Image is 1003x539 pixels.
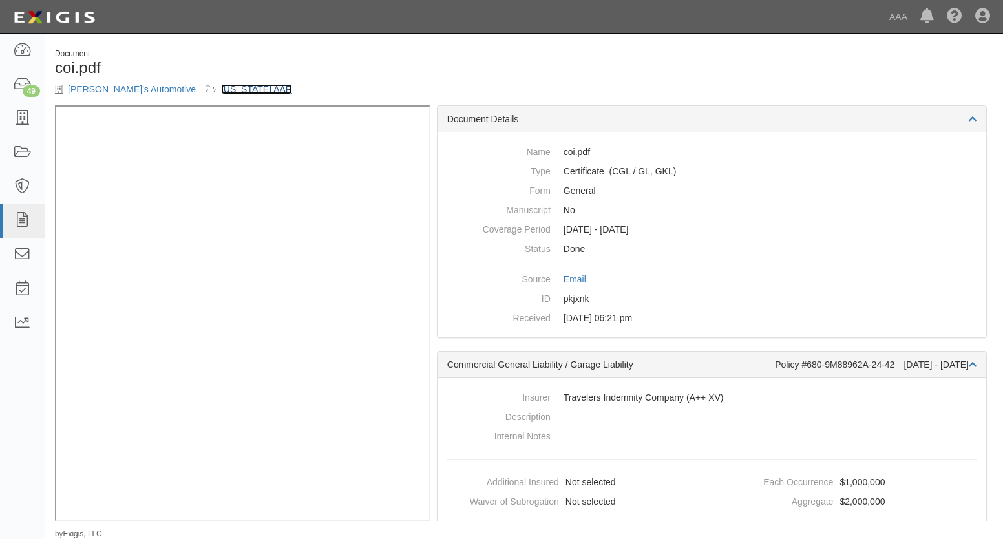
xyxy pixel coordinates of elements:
dt: Status [447,239,551,255]
div: Commercial General Liability / Garage Liability [447,358,775,371]
img: logo-5460c22ac91f19d4615b14bd174203de0afe785f0fc80cf4dbbc73dc1793850b.png [10,6,99,29]
a: Email [564,274,586,284]
dt: Description [447,407,551,423]
a: Exigis, LLC [63,529,102,538]
dd: $1,000,000 [717,472,981,492]
dt: Additional Insured [443,472,559,489]
dt: Source [447,269,551,286]
dd: Not selected [443,492,707,511]
div: Policy #680-9M88962A-24-42 [DATE] - [DATE] [775,358,977,371]
dd: Not selected [443,472,707,492]
a: [US_STATE] AAR [221,84,292,94]
dt: Coverage Period [447,220,551,236]
dt: ID [447,289,551,305]
dt: Insurer [447,388,551,404]
dd: Done [447,239,977,259]
i: Help Center - Complianz [947,9,962,25]
dt: Manuscript [447,200,551,217]
dd: [DATE] 06:21 pm [447,308,977,328]
dt: Name [447,142,551,158]
a: AAA [883,4,914,30]
dd: $2,000,000 [717,492,981,511]
dd: coi.pdf [447,142,977,162]
a: [PERSON_NAME]'s Automotive [68,84,196,94]
dt: Aggregate [717,492,833,508]
dt: Internal Notes [447,427,551,443]
dt: Received [447,308,551,324]
div: Document [55,48,514,59]
dt: Each Occurrence [717,472,833,489]
dd: [DATE] - [DATE] [447,220,977,239]
dd: pkjxnk [447,289,977,308]
dd: Travelers Indemnity Company (A++ XV) [447,388,977,407]
dt: Type [447,162,551,178]
dd: Commercial General Liability / Garage Liability Garage Keepers Liability [447,162,977,181]
h1: coi.pdf [55,59,514,76]
dt: Waiver of Subrogation [443,492,559,508]
dd: No [447,200,977,220]
div: Document Details [438,106,986,132]
dt: Form [447,181,551,197]
div: 49 [23,85,40,97]
dd: General [447,181,977,200]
